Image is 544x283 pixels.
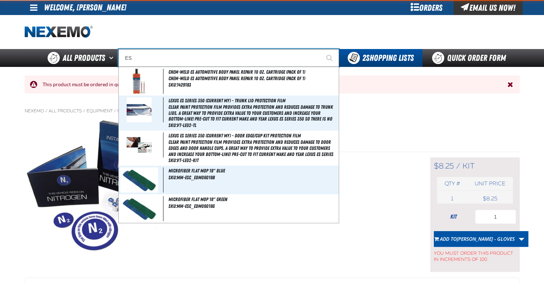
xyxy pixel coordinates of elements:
[168,104,337,122] span: Clear paint protection film provides extra protection and reduces damage to trunk lids. A great w...
[362,53,366,63] strong: 2
[114,108,116,114] span: /
[451,195,453,202] span: 1
[168,196,227,202] span: Microfiber Flat Mop 18" Green
[434,213,473,221] div: kit
[339,49,422,67] button: You have 2 Shopping Lists. Open to view details
[168,139,337,157] span: Clear paint protection film provides extra protection and reduces damage to door edges and door h...
[475,210,516,224] input: Product Quantity
[168,98,285,103] span: Lexus ES Series 350 (Current MY) - Trunk Lid Protection Film
[49,108,82,114] a: All Products
[362,53,414,63] span: Shopping Lists
[118,49,339,67] input: Search
[467,194,513,204] td: $8.25
[456,161,460,171] span: /
[25,118,160,253] img: N2 Nitrogen Installation Kits
[434,161,454,171] span: $8.25
[25,26,93,38] img: Nexemo logo
[168,75,337,82] span: Chem-Weld ES Automotive Body Panel Repair 10 oz. Cartridge (Pack of 1)
[321,49,339,67] button: Start Searching
[63,52,105,64] span: All Products
[457,235,515,242] span: [PERSON_NAME] - GLOVES
[515,231,528,247] a: More Actions
[87,108,113,114] a: Equipment
[133,69,145,94] img: 5ceeba2d4ff94448057338-1429183.jpg
[25,108,520,114] nav: Breadcrumbs
[83,108,85,114] span: /
[168,157,199,163] span: SKU:VT-LE02-KIT
[120,196,158,221] img: 5cd39605659a6445786441-edm06018g.jpg
[117,108,140,114] a: Nitrogen
[440,235,515,242] span: Add to
[467,177,513,190] th: Unit price
[437,177,467,190] th: Qty #
[168,133,301,138] span: Lexus ES Series 350 (Current MY) - Door Edge/Cup Kit Protection Film
[434,231,515,247] button: Add to[PERSON_NAME] - GLOVES
[107,49,118,67] button: Open All Products pages
[120,167,158,192] img: 5cd3960562539730736863-edm06018b.jpg
[25,26,93,38] a: Home
[168,122,196,128] span: SKU:VT-LE02-TL
[127,97,152,122] img: 5b115871ba898351537422-3m-trunk-lid-protection-film_3_39.jpg
[168,82,191,88] span: SKU:1429183
[506,79,516,90] button: Close the Notification
[168,175,215,180] span: SKU:MM-ESC_EDM06018B
[434,247,516,263] span: You must order this product in increments of 100
[25,108,44,114] a: Nexemo
[37,81,508,88] div: This product must be ordered in quantities of "100"
[168,203,215,209] span: SKU:MM-ESC_EDM06018G
[168,168,225,174] span: Microfiber Flat Mop 18" Blue
[127,132,152,157] img: 5b115871b6357755030376-3m-door-edge-cup-guard-protection-film-kit_3_44.jpg
[462,161,475,171] span: kit
[173,118,520,137] h1: N2 Nitrogen Installation Kits
[173,139,520,149] p: SKU:
[422,49,519,67] a: Quick Order Form
[45,108,48,114] span: /
[168,69,305,75] span: Chem-Weld ES Automotive Body Panel Repair 10 oz. Cartridge (Pack of 1)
